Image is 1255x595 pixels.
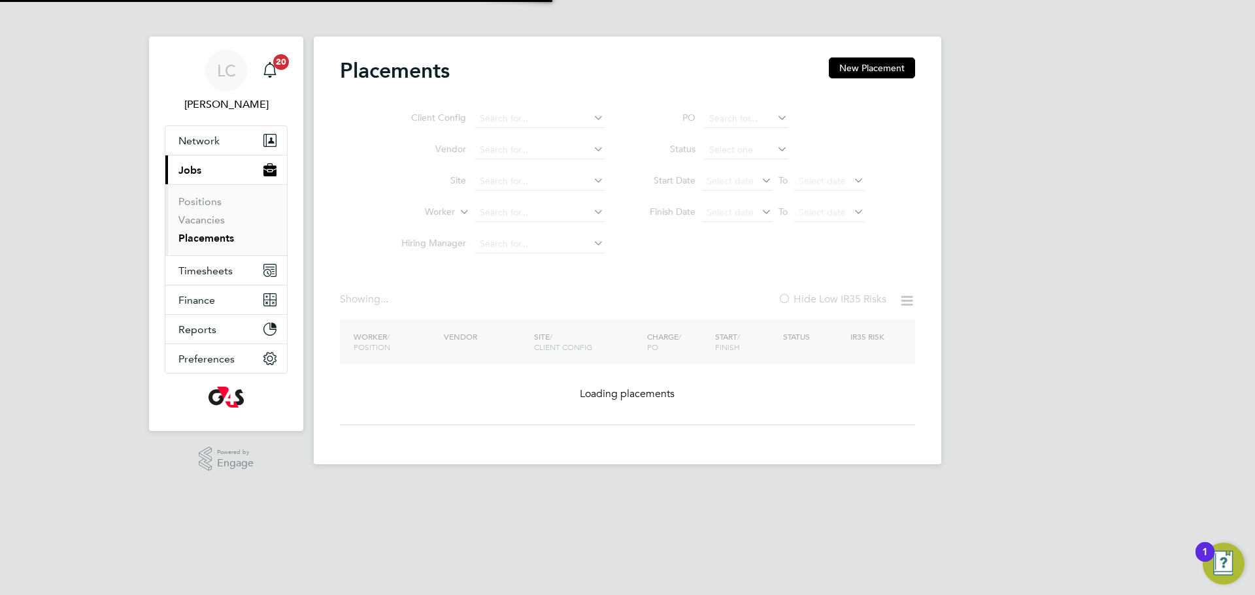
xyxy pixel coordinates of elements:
[380,293,388,306] span: ...
[165,285,287,314] button: Finance
[217,447,254,458] span: Powered by
[165,126,287,155] button: Network
[257,50,283,91] a: 20
[149,37,303,431] nav: Main navigation
[1202,552,1208,569] div: 1
[829,57,915,78] button: New Placement
[178,232,234,244] a: Placements
[340,293,391,306] div: Showing
[165,344,287,373] button: Preferences
[217,458,254,469] span: Engage
[165,256,287,285] button: Timesheets
[178,195,222,208] a: Positions
[165,97,288,112] span: Lilingxi Chen
[178,265,233,277] span: Timesheets
[178,164,201,176] span: Jobs
[178,323,216,336] span: Reports
[165,387,288,408] a: Go to home page
[165,184,287,255] div: Jobs
[778,293,886,306] label: Hide Low IR35 Risks
[178,214,225,226] a: Vacancies
[178,294,215,306] span: Finance
[178,353,235,365] span: Preferences
[273,54,289,70] span: 20
[340,57,450,84] h2: Placements
[217,62,236,79] span: LC
[165,315,287,344] button: Reports
[165,155,287,184] button: Jobs
[209,387,244,408] img: g4s-logo-retina.png
[165,50,288,112] a: LC[PERSON_NAME]
[178,135,220,147] span: Network
[1203,543,1245,585] button: Open Resource Center, 1 new notification
[199,447,254,472] a: Powered byEngage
